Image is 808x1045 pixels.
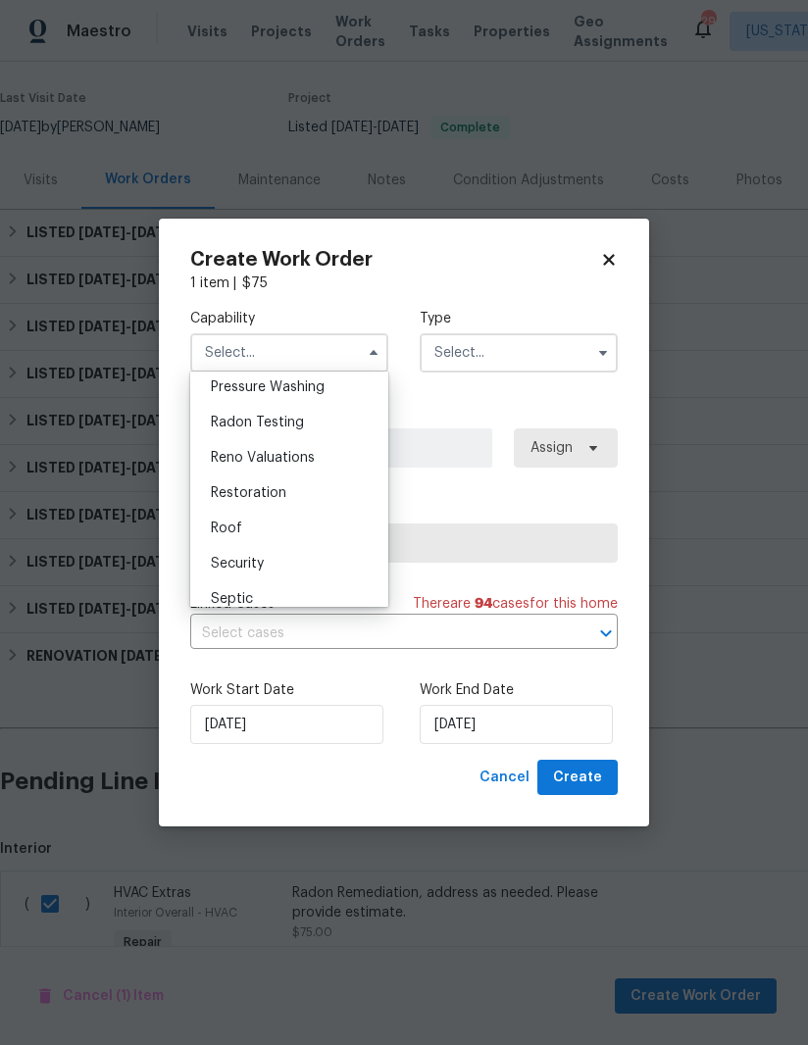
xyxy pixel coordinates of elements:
label: Work End Date [420,680,618,700]
input: Select... [420,333,618,373]
span: Security [211,557,264,571]
span: Reno Valuations [211,451,315,465]
h2: Create Work Order [190,250,600,270]
span: Radon Testing [211,416,304,429]
span: Create [553,766,602,790]
span: Restoration [211,486,286,500]
button: Show options [591,341,615,365]
input: M/D/YYYY [420,705,613,744]
label: Capability [190,309,388,328]
label: Work Order Manager [190,404,618,423]
div: 1 item | [190,274,618,293]
input: M/D/YYYY [190,705,383,744]
label: Work Start Date [190,680,388,700]
span: Septic [211,592,253,606]
button: Create [537,760,618,796]
span: 94 [475,597,492,611]
span: Assign [530,438,573,458]
span: Cancel [480,766,530,790]
span: Roof [211,522,242,535]
span: $ 75 [242,276,268,290]
button: Hide options [362,341,385,365]
input: Select cases [190,619,563,649]
button: Open [592,620,620,647]
button: Cancel [472,760,537,796]
span: Pressure Washing [211,380,325,394]
span: Select trade partner [207,533,601,553]
input: Select... [190,333,388,373]
label: Type [420,309,618,328]
label: Trade Partner [190,499,618,519]
span: There are case s for this home [413,594,618,614]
